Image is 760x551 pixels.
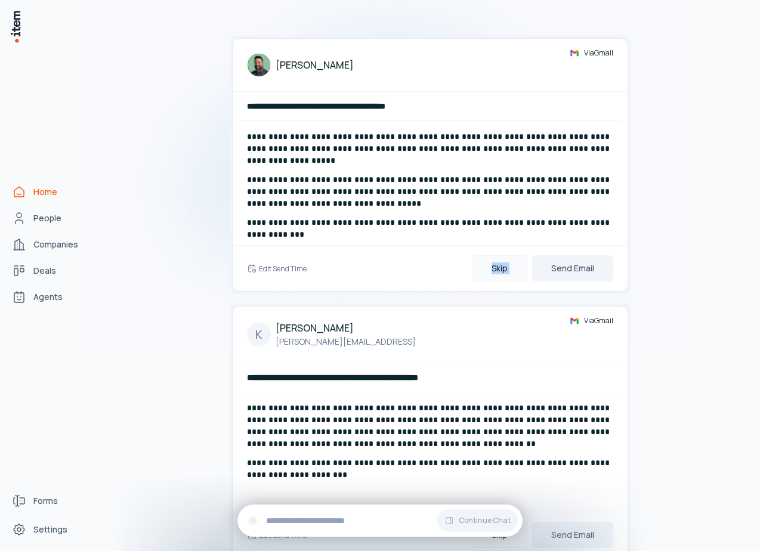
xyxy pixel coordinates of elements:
img: Item Brain Logo [10,10,21,44]
h4: [PERSON_NAME] [276,58,354,72]
a: Settings [7,518,98,541]
span: Via Gmail [584,48,613,58]
span: Companies [33,239,78,250]
button: Send Email [532,255,613,281]
button: Skip [472,255,527,281]
a: Deals [7,259,98,283]
img: gmail [570,316,579,326]
span: People [33,212,61,224]
img: gmail [570,48,579,58]
button: Continue Chat [437,509,518,532]
a: Home [7,180,98,204]
p: [PERSON_NAME][EMAIL_ADDRESS] [276,335,416,348]
span: Home [33,186,57,198]
h4: [PERSON_NAME] [276,321,416,335]
span: Deals [33,265,56,277]
button: Send Email [532,522,613,548]
div: K [247,323,271,346]
span: Via Gmail [584,316,613,326]
span: Continue Chat [459,516,511,525]
span: Settings [33,524,67,535]
span: Agents [33,291,63,303]
a: Forms [7,489,98,513]
a: Agents [7,285,98,309]
h6: Edit Send Time [259,264,307,274]
a: People [7,206,98,230]
a: Companies [7,233,98,256]
div: Continue Chat [237,504,523,537]
span: Forms [33,495,58,507]
img: Ryan Novaczyk [247,53,271,77]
